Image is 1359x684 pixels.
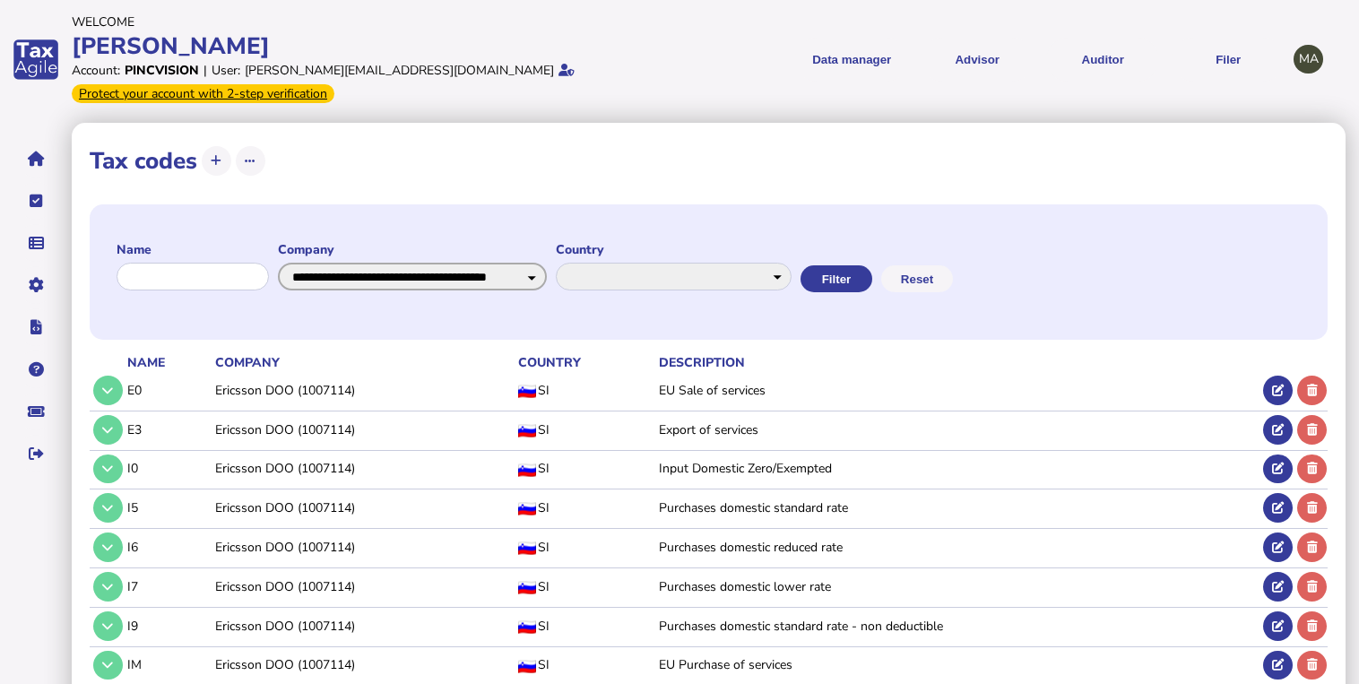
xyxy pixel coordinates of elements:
[518,578,654,595] div: SI
[17,224,55,262] button: Data manager
[72,62,120,79] div: Account:
[1297,493,1327,523] button: Delete tax code
[655,489,1260,526] td: Purchases domestic standard rate
[212,62,240,79] div: User:
[72,84,334,103] div: From Oct 1, 2025, 2-step verification will be required to login. Set it up now...
[655,567,1260,604] td: Purchases domestic lower rate
[93,493,123,523] button: Tax code details
[124,353,212,372] th: Name
[1263,651,1293,680] button: Edit tax code
[683,38,1285,82] menu: navigate products
[655,411,1260,447] td: Export of services
[655,646,1260,683] td: EU Purchase of services
[518,660,536,673] img: SI flag
[212,450,514,487] td: Ericsson DOO (1007114)
[1297,572,1327,602] button: Delete tax code
[124,607,212,644] td: I9
[124,450,212,487] td: I0
[124,567,212,604] td: I7
[93,572,123,602] button: Tax code details
[1263,455,1293,484] button: Edit tax code
[518,581,536,594] img: SI flag
[17,140,55,177] button: Home
[795,38,908,82] button: Shows a dropdown of Data manager options
[518,460,654,477] div: SI
[921,38,1034,82] button: Shows a dropdown of VAT Advisor options
[801,265,872,292] button: Filter
[518,463,536,477] img: SI flag
[655,607,1260,644] td: Purchases domestic standard rate - non deductible
[558,64,575,76] i: Email verified
[124,646,212,683] td: IM
[278,241,547,258] label: Company
[124,529,212,566] td: I6
[1172,38,1285,82] button: Filer
[72,13,674,30] div: Welcome
[72,30,674,62] div: [PERSON_NAME]
[518,618,654,635] div: SI
[1263,611,1293,641] button: Edit tax code
[518,424,536,437] img: SI flag
[124,372,212,409] td: E0
[518,539,654,556] div: SI
[518,385,536,398] img: SI flag
[212,529,514,566] td: Ericsson DOO (1007114)
[203,62,207,79] div: |
[518,620,536,634] img: SI flag
[881,265,953,292] button: Reset
[518,354,654,371] div: Country
[93,455,123,484] button: Tax code details
[1294,45,1323,74] div: Profile settings
[518,499,654,516] div: SI
[212,353,514,372] th: Company
[17,435,55,472] button: Sign out
[93,376,123,405] button: Tax code details
[1263,532,1293,562] button: Edit tax code
[518,421,654,438] div: SI
[124,411,212,447] td: E3
[93,415,123,445] button: Tax code details
[1046,38,1159,82] button: Auditor
[29,243,44,244] i: Data manager
[17,182,55,220] button: Tasks
[17,308,55,346] button: Developer hub links
[117,241,269,258] label: Name
[1263,415,1293,445] button: Edit tax code
[212,489,514,526] td: Ericsson DOO (1007114)
[518,656,654,673] div: SI
[1297,532,1327,562] button: Delete tax code
[518,541,536,555] img: SI flag
[518,502,536,515] img: SI flag
[124,489,212,526] td: I5
[212,607,514,644] td: Ericsson DOO (1007114)
[1297,376,1327,405] button: Delete tax code
[93,611,123,641] button: Tax code details
[655,372,1260,409] td: EU Sale of services
[202,146,231,176] button: Add tax code
[212,411,514,447] td: Ericsson DOO (1007114)
[655,353,1260,372] th: Description
[125,62,199,79] div: Pincvision
[93,532,123,562] button: Tax code details
[17,351,55,388] button: Help pages
[1297,415,1327,445] button: Delete tax code
[212,646,514,683] td: Ericsson DOO (1007114)
[17,266,55,304] button: Manage settings
[556,241,792,258] label: Country
[17,393,55,430] button: Raise a support ticket
[212,567,514,604] td: Ericsson DOO (1007114)
[236,146,265,176] button: More options...
[90,145,197,177] h1: Tax codes
[1263,376,1293,405] button: Edit tax code
[1263,572,1293,602] button: Edit tax code
[245,62,554,79] div: [PERSON_NAME][EMAIL_ADDRESS][DOMAIN_NAME]
[655,450,1260,487] td: Input Domestic Zero/Exempted
[1297,455,1327,484] button: Delete tax code
[1263,493,1293,523] button: Edit tax code
[93,651,123,680] button: Tax code details
[655,529,1260,566] td: Purchases domestic reduced rate
[518,382,654,399] div: SI
[212,372,514,409] td: Ericsson DOO (1007114)
[1297,651,1327,680] button: Delete tax code
[1297,611,1327,641] button: Delete tax code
